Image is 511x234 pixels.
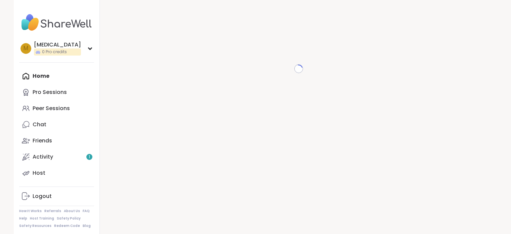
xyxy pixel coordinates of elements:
[19,149,94,165] a: Activity1
[19,188,94,204] a: Logout
[33,193,52,200] div: Logout
[33,137,52,144] div: Friends
[19,209,42,213] a: How It Works
[57,216,81,221] a: Safety Policy
[89,154,90,160] span: 1
[33,105,70,112] div: Peer Sessions
[19,216,27,221] a: Help
[19,100,94,116] a: Peer Sessions
[24,44,28,53] span: M
[30,216,54,221] a: Host Training
[33,89,67,96] div: Pro Sessions
[44,209,61,213] a: Referrals
[33,169,45,177] div: Host
[19,165,94,181] a: Host
[19,133,94,149] a: Friends
[19,84,94,100] a: Pro Sessions
[19,11,94,34] img: ShareWell Nav Logo
[64,209,80,213] a: About Us
[19,224,51,228] a: Safety Resources
[33,121,46,128] div: Chat
[83,209,90,213] a: FAQ
[83,224,91,228] a: Blog
[54,224,80,228] a: Redeem Code
[42,49,67,55] span: 0 Pro credits
[33,153,53,161] div: Activity
[34,41,81,48] div: [MEDICAL_DATA]
[19,116,94,133] a: Chat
